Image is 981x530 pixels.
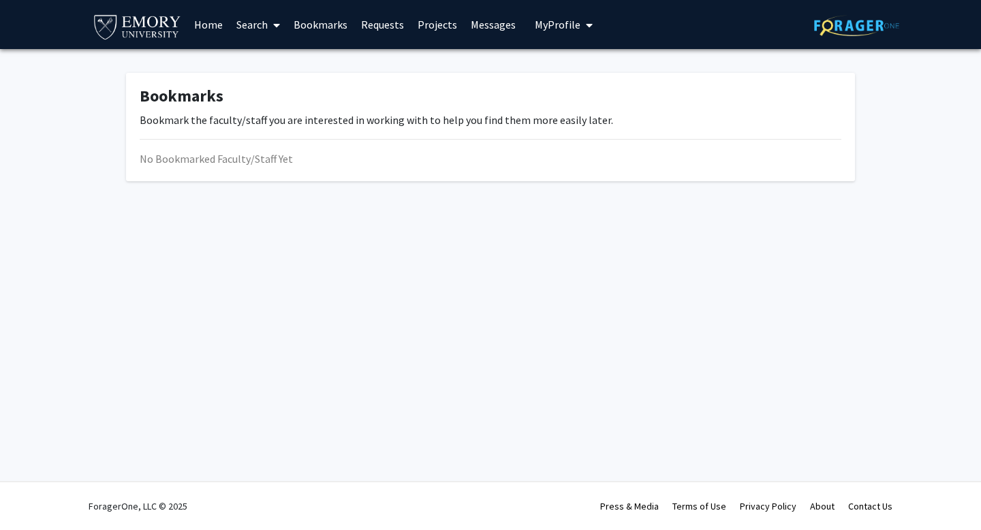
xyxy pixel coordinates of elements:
a: Requests [354,1,411,48]
div: No Bookmarked Faculty/Staff Yet [140,151,841,167]
a: Projects [411,1,464,48]
p: Bookmark the faculty/staff you are interested in working with to help you find them more easily l... [140,112,841,128]
img: ForagerOne Logo [814,15,899,36]
h1: Bookmarks [140,87,841,106]
div: ForagerOne, LLC © 2025 [89,482,187,530]
img: Emory University Logo [92,11,183,42]
a: Contact Us [848,500,892,512]
iframe: Chat [10,469,58,520]
a: Terms of Use [672,500,726,512]
a: Press & Media [600,500,659,512]
a: Home [187,1,230,48]
a: About [810,500,835,512]
a: Search [230,1,287,48]
a: Bookmarks [287,1,354,48]
span: My Profile [535,18,580,31]
a: Messages [464,1,523,48]
a: Privacy Policy [740,500,796,512]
